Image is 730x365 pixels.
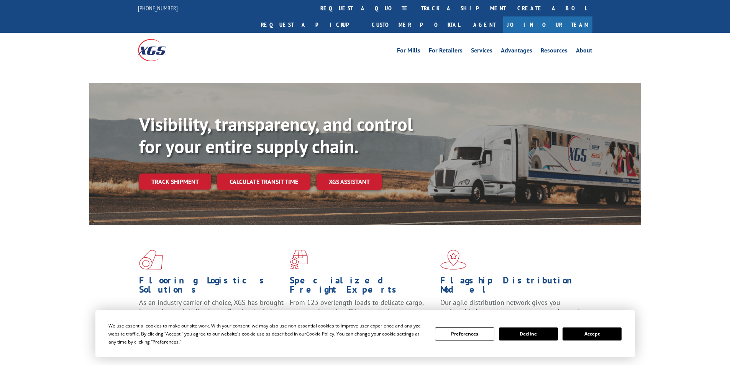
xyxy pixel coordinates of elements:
div: We use essential cookies to make our site work. With your consent, we may also use non-essential ... [108,322,426,346]
a: For Mills [397,47,420,56]
p: From 123 overlength loads to delicate cargo, our experienced staff knows the best way to move you... [290,298,435,332]
h1: Flooring Logistics Solutions [139,276,284,298]
a: For Retailers [429,47,463,56]
a: About [576,47,592,56]
a: Request a pickup [255,16,366,33]
a: Resources [541,47,568,56]
a: Join Our Team [503,16,592,33]
a: Advantages [501,47,532,56]
span: Our agile distribution network gives you nationwide inventory management on demand. [440,298,581,316]
a: Customer Portal [366,16,466,33]
img: xgs-icon-total-supply-chain-intelligence-red [139,250,163,270]
h1: Specialized Freight Experts [290,276,435,298]
b: Visibility, transparency, and control for your entire supply chain. [139,112,413,158]
a: Track shipment [139,173,211,190]
span: As an industry carrier of choice, XGS has brought innovation and dedication to flooring logistics... [139,298,284,325]
a: [PHONE_NUMBER] [138,4,178,12]
span: Preferences [153,339,179,345]
img: xgs-icon-focused-on-flooring-red [290,250,308,270]
div: Cookie Consent Prompt [95,310,635,357]
span: Cookie Policy [306,331,334,337]
h1: Flagship Distribution Model [440,276,585,298]
button: Accept [563,327,622,340]
button: Preferences [435,327,494,340]
a: Agent [466,16,503,33]
button: Decline [499,327,558,340]
a: Services [471,47,492,56]
img: xgs-icon-flagship-distribution-model-red [440,250,467,270]
a: XGS ASSISTANT [317,173,382,190]
a: Calculate transit time [217,173,310,190]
